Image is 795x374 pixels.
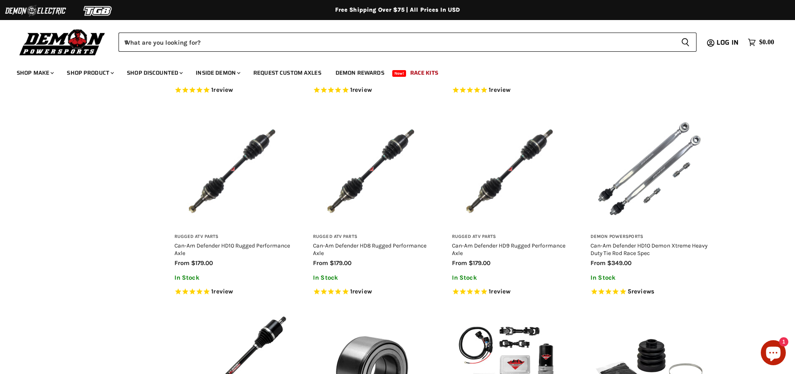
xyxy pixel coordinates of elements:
img: TGB Logo 2 [67,3,129,19]
img: Demon Electric Logo 2 [4,3,67,19]
h3: Rugged ATV Parts [313,234,431,240]
a: Shop Discounted [121,64,188,81]
a: Shop Product [61,64,119,81]
span: review [491,288,510,295]
span: Log in [717,37,739,48]
img: Can-Am Defender HD10 Demon Xtreme Heavy Duty Tie Rod Race Spec [591,110,709,228]
span: review [352,86,372,94]
a: Request Custom Axles [247,64,328,81]
span: Rated 5.0 out of 5 stars 1 reviews [313,288,431,296]
a: Can-Am Defender HD10 Rugged Performance Axle [174,242,290,256]
span: Rated 5.0 out of 5 stars 5 reviews [591,288,709,296]
p: In Stock [452,274,570,281]
span: review [491,86,510,94]
img: Can-Am Defender HD10 Rugged Performance Axle [174,110,293,228]
form: Product [119,33,697,52]
span: review [213,86,233,94]
span: 1 reviews [350,288,372,295]
span: review [352,288,372,295]
span: from [174,259,189,267]
span: $0.00 [759,38,774,46]
a: Can-Am Defender HD9 Rugged Performance Axle [452,242,565,256]
p: In Stock [313,274,431,281]
span: $349.00 [607,259,631,267]
span: 1 reviews [350,86,372,94]
span: 1 reviews [489,86,510,94]
span: from [313,259,328,267]
span: reviews [631,288,654,295]
button: Search [674,33,697,52]
span: New! [392,70,406,77]
a: $0.00 [744,36,778,48]
img: Can-Am Defender HD8 Rugged Performance Axle [313,110,431,228]
span: $179.00 [469,259,490,267]
a: Can-Am Defender HD8 Rugged Performance Axle [313,242,427,256]
img: Can-Am Defender HD9 Rugged Performance Axle [452,110,570,228]
inbox-online-store-chat: Shopify online store chat [758,340,788,367]
span: Rated 5.0 out of 5 stars 1 reviews [174,288,293,296]
a: Demon Rewards [329,64,391,81]
a: Log in [713,39,744,46]
span: $179.00 [191,259,213,267]
img: Demon Powersports [17,27,108,57]
p: In Stock [174,274,293,281]
input: When autocomplete results are available use up and down arrows to review and enter to select [119,33,674,52]
span: Rated 5.0 out of 5 stars 1 reviews [452,288,570,296]
span: review [213,288,233,295]
span: 1 reviews [211,288,233,295]
h3: Rugged ATV Parts [174,234,293,240]
ul: Main menu [10,61,772,81]
a: Shop Make [10,64,59,81]
a: Race Kits [404,64,444,81]
span: 5 reviews [628,288,654,295]
a: Can-Am Defender HD10 Demon Xtreme Heavy Duty Tie Rod Race Spec [591,242,707,256]
span: from [591,259,606,267]
span: Rated 5.0 out of 5 stars 1 reviews [452,86,570,95]
a: Inside Demon [189,64,245,81]
span: 1 reviews [211,86,233,94]
span: $179.00 [330,259,351,267]
p: In Stock [591,274,709,281]
div: Free Shipping Over $75 | All Prices In USD [64,6,732,14]
h3: Demon Powersports [591,234,709,240]
span: Rated 5.0 out of 5 stars 1 reviews [174,86,293,95]
span: 1 reviews [489,288,510,295]
span: from [452,259,467,267]
h3: Rugged ATV Parts [452,234,570,240]
span: Rated 5.0 out of 5 stars 1 reviews [313,86,431,95]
